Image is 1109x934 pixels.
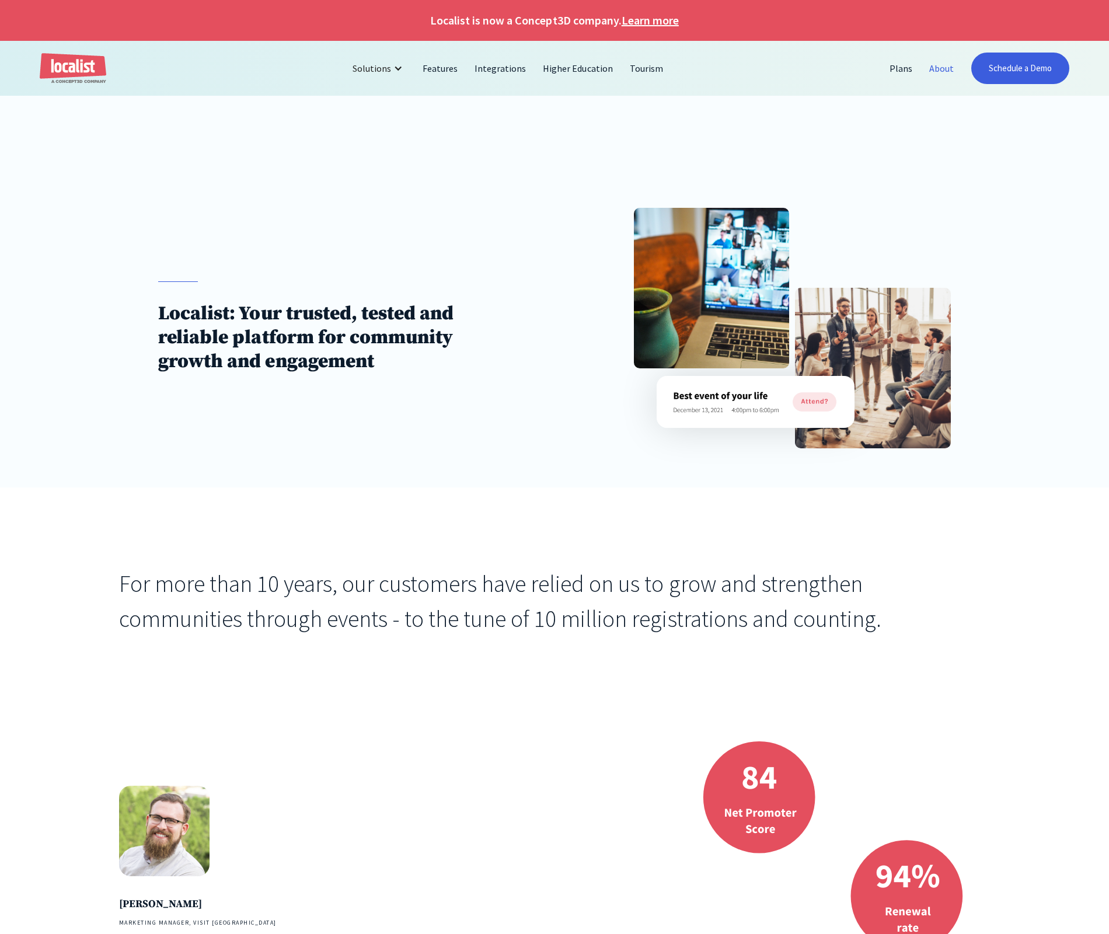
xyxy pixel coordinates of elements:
[119,566,991,636] div: For more than 10 years, our customers have relied on us to grow and strengthen communities throug...
[535,54,621,82] a: Higher Education
[353,61,391,75] div: Solutions
[40,53,106,84] a: home
[158,302,515,374] h1: Localist: Your trusted, tested and reliable platform for community growth and engagement
[466,54,535,82] a: Integrations
[634,208,789,368] img: About Localist
[119,786,210,876] img: Customer headshot
[119,897,202,911] strong: [PERSON_NAME]
[344,54,414,82] div: Solutions
[921,54,962,82] a: About
[622,54,672,82] a: Tourism
[119,918,476,927] h4: Marketing Manager, Visit [GEOGRAPHIC_DATA]
[971,53,1069,84] a: Schedule a Demo
[881,54,921,82] a: Plans
[414,54,466,82] a: Features
[622,12,679,29] a: Learn more
[657,376,855,428] img: About Localist
[795,288,950,448] img: About Localist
